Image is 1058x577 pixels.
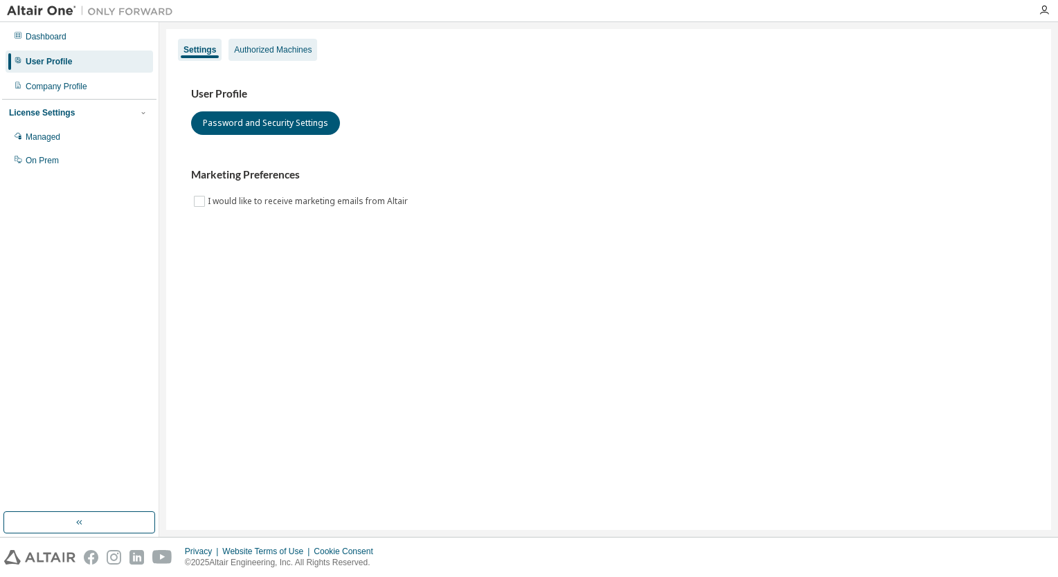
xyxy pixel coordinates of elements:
[185,557,382,569] p: © 2025 Altair Engineering, Inc. All Rights Reserved.
[208,193,411,210] label: I would like to receive marketing emails from Altair
[191,168,1026,182] h3: Marketing Preferences
[26,56,72,67] div: User Profile
[26,131,60,143] div: Managed
[84,550,98,565] img: facebook.svg
[183,44,216,55] div: Settings
[129,550,144,565] img: linkedin.svg
[26,81,87,92] div: Company Profile
[9,107,75,118] div: License Settings
[222,546,314,557] div: Website Terms of Use
[152,550,172,565] img: youtube.svg
[4,550,75,565] img: altair_logo.svg
[191,111,340,135] button: Password and Security Settings
[314,546,381,557] div: Cookie Consent
[26,155,59,166] div: On Prem
[7,4,180,18] img: Altair One
[191,87,1026,101] h3: User Profile
[107,550,121,565] img: instagram.svg
[234,44,312,55] div: Authorized Machines
[26,31,66,42] div: Dashboard
[185,546,222,557] div: Privacy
